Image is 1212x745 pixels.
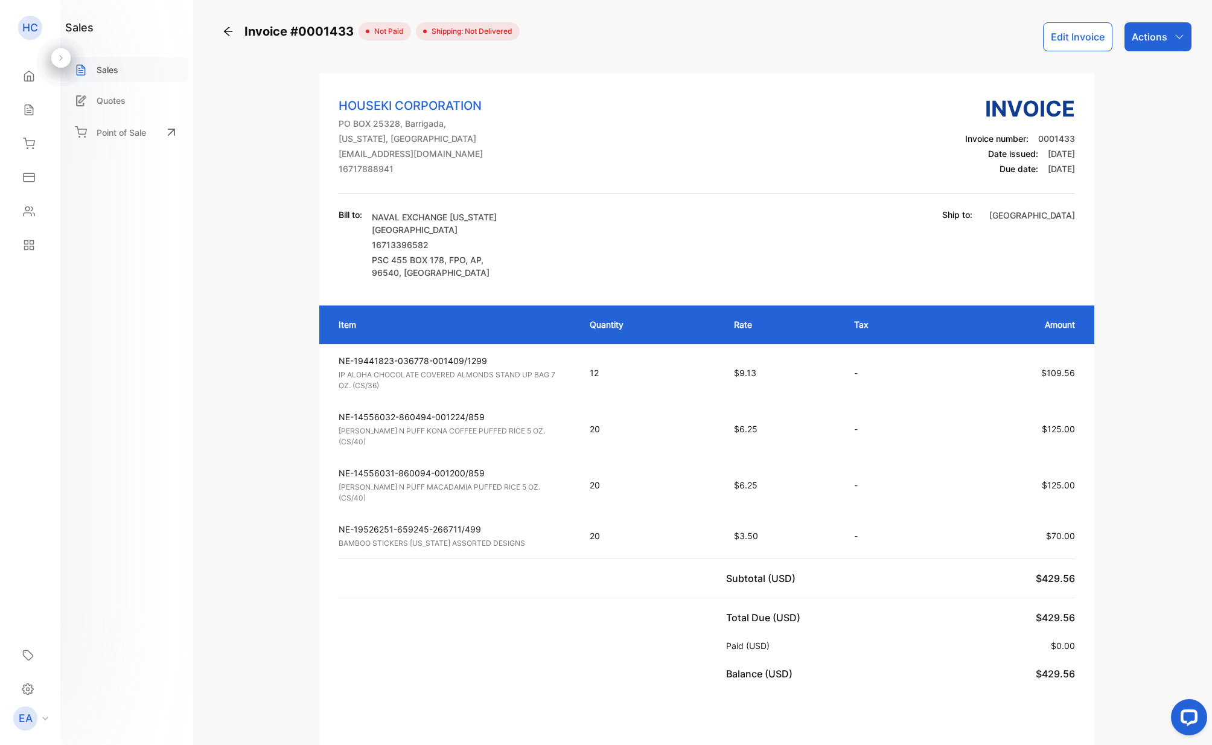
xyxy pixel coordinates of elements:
p: Total Due (USD) [726,610,805,625]
h3: Invoice [965,92,1075,125]
p: Subtotal (USD) [726,571,800,586]
span: Invoice number: [965,133,1029,144]
span: $429.56 [1036,668,1075,680]
span: PSC 455 BOX 178 [372,255,444,265]
p: [EMAIL_ADDRESS][DOMAIN_NAME] [339,147,483,160]
p: Balance (USD) [726,667,797,681]
span: $6.25 [734,480,757,490]
p: IP ALOHA CHOCOLATE COVERED ALMONDS STAND UP BAG 7 OZ. (CS/36) [339,369,568,391]
p: NAVAL EXCHANGE [US_STATE][GEOGRAPHIC_DATA] [372,211,511,236]
span: $125.00 [1042,424,1075,434]
p: NE-14556031-860094-001200/859 [339,467,568,479]
span: $3.50 [734,531,758,541]
p: Amount [950,318,1075,331]
p: Point of Sale [97,126,146,139]
p: Paid (USD) [726,639,774,652]
p: 20 [590,479,710,491]
p: - [854,479,926,491]
p: NE-14556032-860494-001224/859 [339,411,568,423]
p: 12 [590,366,710,379]
span: $125.00 [1042,480,1075,490]
span: Due date: [1000,164,1038,174]
p: HC [22,20,38,36]
span: $429.56 [1036,612,1075,624]
p: Quotes [97,94,126,107]
span: not paid [369,26,404,37]
p: 16713396582 [372,238,511,251]
span: $9.13 [734,368,756,378]
span: Date issued: [988,149,1038,159]
span: 0001433 [1038,133,1075,144]
p: - [854,423,926,435]
a: Point of Sale [65,119,188,145]
span: $6.25 [734,424,757,434]
p: 20 [590,529,710,542]
span: Invoice #0001433 [244,22,359,40]
iframe: LiveChat chat widget [1161,694,1212,745]
span: $0.00 [1051,641,1075,651]
span: $429.56 [1036,572,1075,584]
p: - [854,366,926,379]
p: Ship to: [942,208,972,221]
p: NE-19526251-659245-266711/499 [339,523,568,536]
p: Quantity [590,318,710,331]
p: Rate [734,318,830,331]
span: [GEOGRAPHIC_DATA] [989,210,1075,220]
span: $70.00 [1046,531,1075,541]
p: 20 [590,423,710,435]
p: 16717888941 [339,162,483,175]
p: NE-19441823-036778-001409/1299 [339,354,568,367]
p: Item [339,318,566,331]
span: Shipping: Not Delivered [427,26,512,37]
p: [US_STATE], [GEOGRAPHIC_DATA] [339,132,483,145]
p: HOUSEKI CORPORATION [339,97,483,115]
button: Edit Invoice [1043,22,1112,51]
p: Tax [854,318,926,331]
span: , FPO, AP [444,255,481,265]
p: [PERSON_NAME] N PUFF KONA COFFEE PUFFED RICE 5 OZ. (CS/40) [339,426,568,447]
p: BAMBOO STICKERS [US_STATE] ASSORTED DESIGNS [339,538,568,549]
p: [PERSON_NAME] N PUFF MACADAMIA PUFFED RICE 5 OZ. (CS/40) [339,482,568,504]
button: Actions [1124,22,1191,51]
span: $109.56 [1041,368,1075,378]
p: Sales [97,63,118,76]
p: - [854,529,926,542]
h1: sales [65,19,94,36]
p: Bill to: [339,208,362,221]
p: EA [19,711,33,726]
span: [DATE] [1048,149,1075,159]
a: Quotes [65,88,188,113]
span: , [GEOGRAPHIC_DATA] [399,267,490,278]
a: Sales [65,57,188,82]
span: [DATE] [1048,164,1075,174]
p: Actions [1132,30,1167,44]
p: PO BOX 25328, Barrigada, [339,117,483,130]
